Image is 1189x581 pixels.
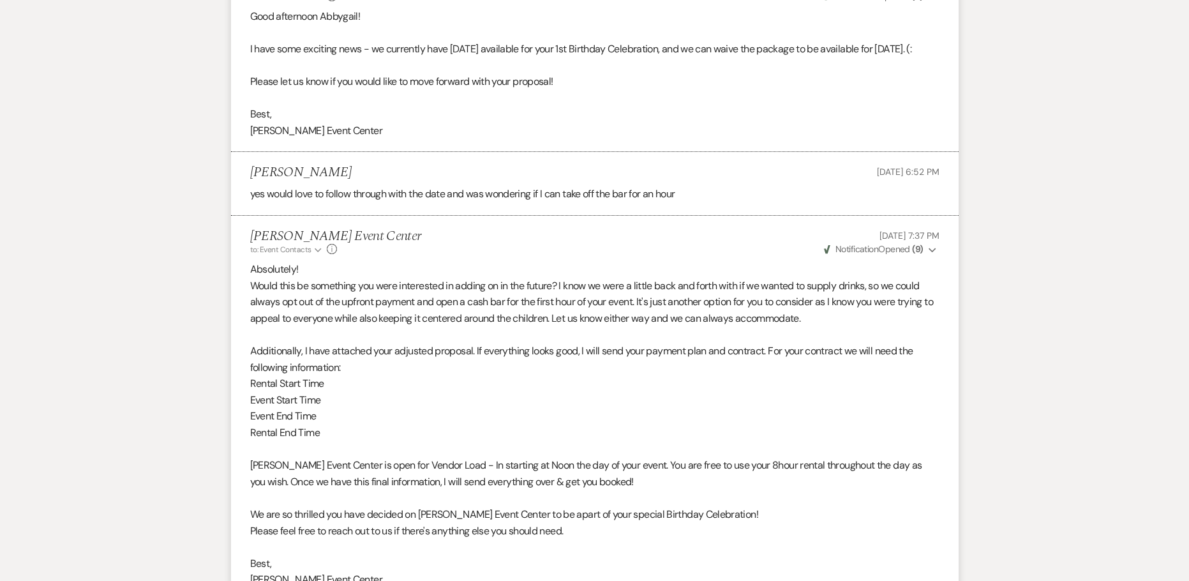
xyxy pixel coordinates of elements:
button: NotificationOpened (9) [822,243,939,256]
p: I have some exciting news - we currently have [DATE] available for your 1st Birthday Celebration,... [250,41,939,57]
p: Would this be something you were interested in adding on in the future? I know we were a little b... [250,278,939,327]
p: Event End Time [250,408,939,425]
span: Opened [824,243,924,255]
p: Rental End Time [250,425,939,441]
p: Please feel free to reach out to us if there's anything else you should need. [250,523,939,539]
span: Notification [835,243,878,255]
h5: [PERSON_NAME] [250,165,352,181]
span: to: Event Contacts [250,245,311,255]
span: [DATE] 7:37 PM [879,230,939,241]
button: to: Event Contacts [250,244,324,255]
p: Good afternoon Abbygail! [250,8,939,25]
p: Please let us know if you would like to move forward with your proposal! [250,73,939,90]
h5: [PERSON_NAME] Event Center [250,229,421,245]
span: [DATE] 6:52 PM [877,166,939,177]
p: Additionally, I have attached your adjusted proposal. If everything looks good, I will send your ... [250,343,939,375]
p: Rental Start Time [250,375,939,392]
p: [PERSON_NAME] Event Center is open for Vendor Load - In starting at Noon the day of your event. Y... [250,457,939,490]
strong: ( 9 ) [912,243,923,255]
p: [PERSON_NAME] Event Center [250,123,939,139]
p: Event Start Time [250,392,939,409]
p: We are so thrilled you have decided on [PERSON_NAME] Event Center to be apart of your special Bir... [250,506,939,523]
p: Best, [250,555,939,572]
p: yes would love to follow through with the date and was wondering if I can take off the bar for an... [250,186,939,202]
p: Best, [250,106,939,123]
p: Absolutely! [250,261,939,278]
